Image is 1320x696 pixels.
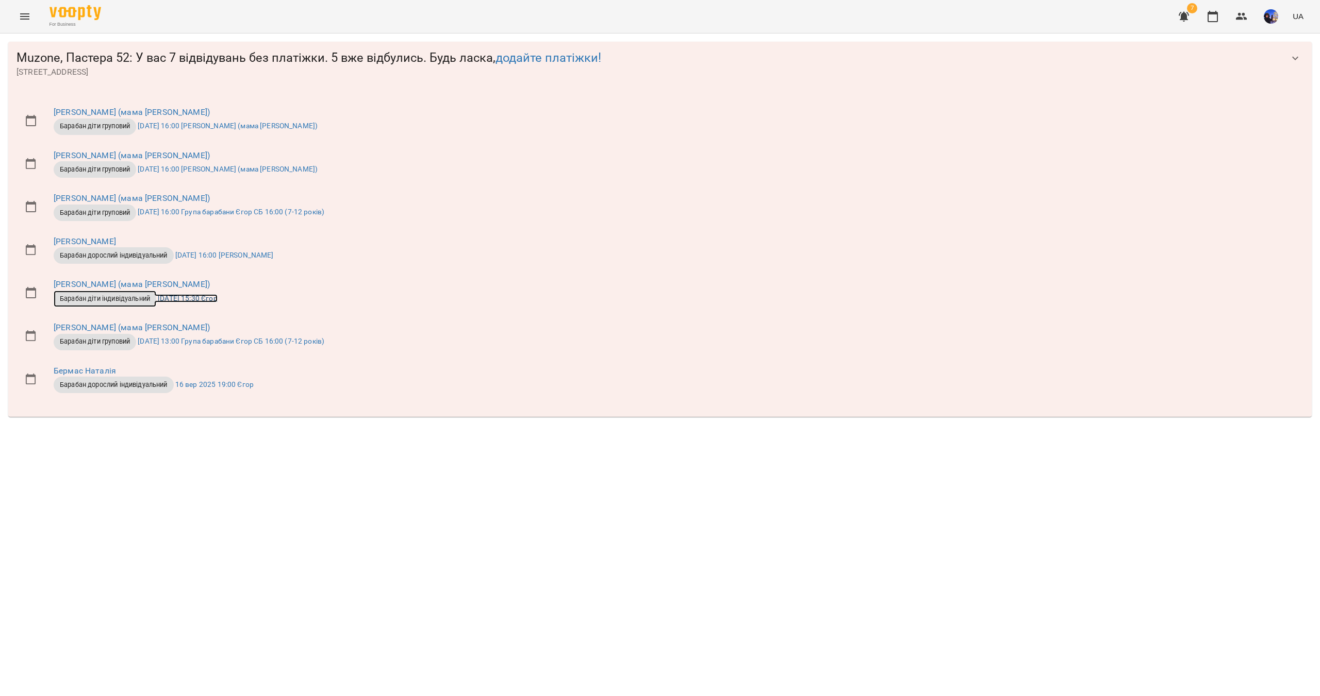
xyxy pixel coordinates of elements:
[54,193,210,203] a: [PERSON_NAME] (мама [PERSON_NAME])
[54,366,116,376] a: Бермас Наталія
[54,337,136,346] span: Барабан діти груповий
[54,122,318,130] a: Барабан діти груповий [DATE] 16:00 [PERSON_NAME] (мама [PERSON_NAME])
[54,208,324,216] a: Барабан діти груповий [DATE] 16:00 Група барабани Єгор СБ 16:00 (7-12 років)
[49,21,101,28] span: For Business
[54,337,324,345] a: Барабан діти груповий [DATE] 13:00 Група барабани Єгор СБ 16:00 (7-12 років)
[54,150,210,160] a: [PERSON_NAME] (мама [PERSON_NAME])
[54,107,210,117] a: [PERSON_NAME] (мама [PERSON_NAME])
[16,66,1283,78] span: [STREET_ADDRESS]
[54,165,136,174] span: Барабан діти груповий
[1264,9,1278,24] img: 697e48797de441964643b5c5372ef29d.jpg
[12,4,37,29] button: Menu
[54,279,210,289] a: [PERSON_NAME] (мама [PERSON_NAME])
[1187,3,1197,13] span: 7
[496,50,601,65] a: додайте платіжки!
[54,294,156,303] span: Барабан діти індивідуальний
[1293,11,1303,22] span: UA
[16,50,1283,66] span: Muzone, Пастера 52 : У вас 7 відвідувань без платіжки. 5 вже відбулись. Будь ласка,
[1289,7,1308,26] button: UA
[54,251,274,259] a: Барабан дорослий індивідуальний [DATE] 16:00 [PERSON_NAME]
[54,236,116,246] a: [PERSON_NAME]
[54,251,174,260] span: Барабан дорослий індивідуальний
[54,322,210,332] a: [PERSON_NAME] (мама [PERSON_NAME])
[54,122,136,131] span: Барабан діти груповий
[54,380,254,388] a: Барабан дорослий індивідуальний 16 вер 2025 19:00 Єгор
[49,5,101,20] img: Voopty Logo
[54,165,318,173] a: Барабан діти груповий [DATE] 16:00 [PERSON_NAME] (мама [PERSON_NAME])
[54,294,218,302] a: Барабан діти індивідуальний [DATE] 15:30 Єгор
[54,208,136,217] span: Барабан діти груповий
[54,380,174,389] span: Барабан дорослий індивідуальний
